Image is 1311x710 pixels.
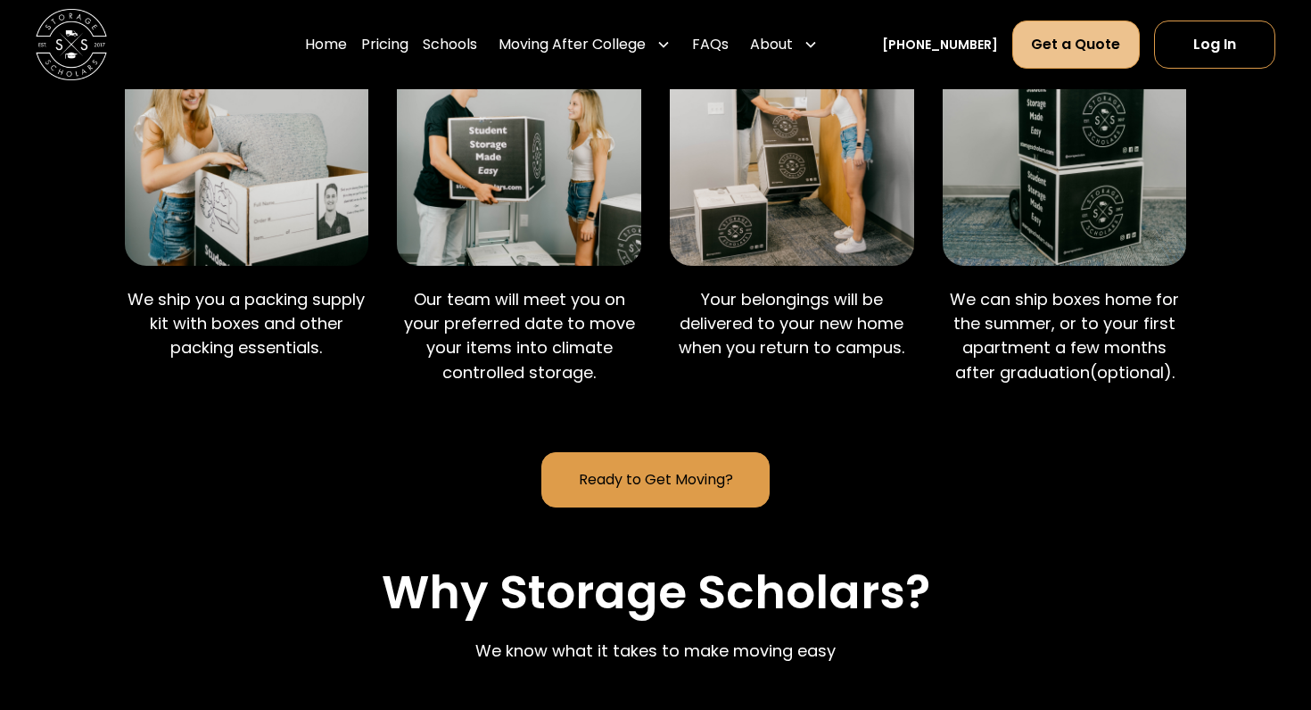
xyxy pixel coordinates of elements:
img: Packing a Storage Scholars box. [125,22,369,267]
a: Pricing [361,20,408,70]
a: Log In [1154,21,1275,69]
div: Moving After College [491,20,678,70]
a: [PHONE_NUMBER] [882,36,998,54]
img: Storage Scholars delivery. [670,22,914,267]
img: Shipping Storage Scholars boxes. [943,22,1187,267]
a: Schools [423,20,477,70]
div: Moving After College [499,34,646,55]
div: About [743,20,825,70]
a: Get a Quote [1012,21,1139,69]
img: Storage Scholars pick up. [397,22,641,267]
img: Storage Scholars main logo [36,9,107,80]
p: Your belongings will be delivered to your new home when you return to campus. [670,287,914,359]
h2: Why Storage Scholars? [382,565,930,621]
a: Home [305,20,347,70]
p: We know what it takes to make moving easy [475,639,836,663]
div: About [750,34,793,55]
p: We ship you a packing supply kit with boxes and other packing essentials. [125,287,369,359]
p: Our team will meet you on your preferred date to move your items into climate controlled storage. [397,287,641,384]
a: Ready to Get Moving? [541,452,769,508]
p: We can ship boxes home for the summer, or to your first apartment a few months after graduation(o... [943,287,1187,384]
a: FAQs [692,20,729,70]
